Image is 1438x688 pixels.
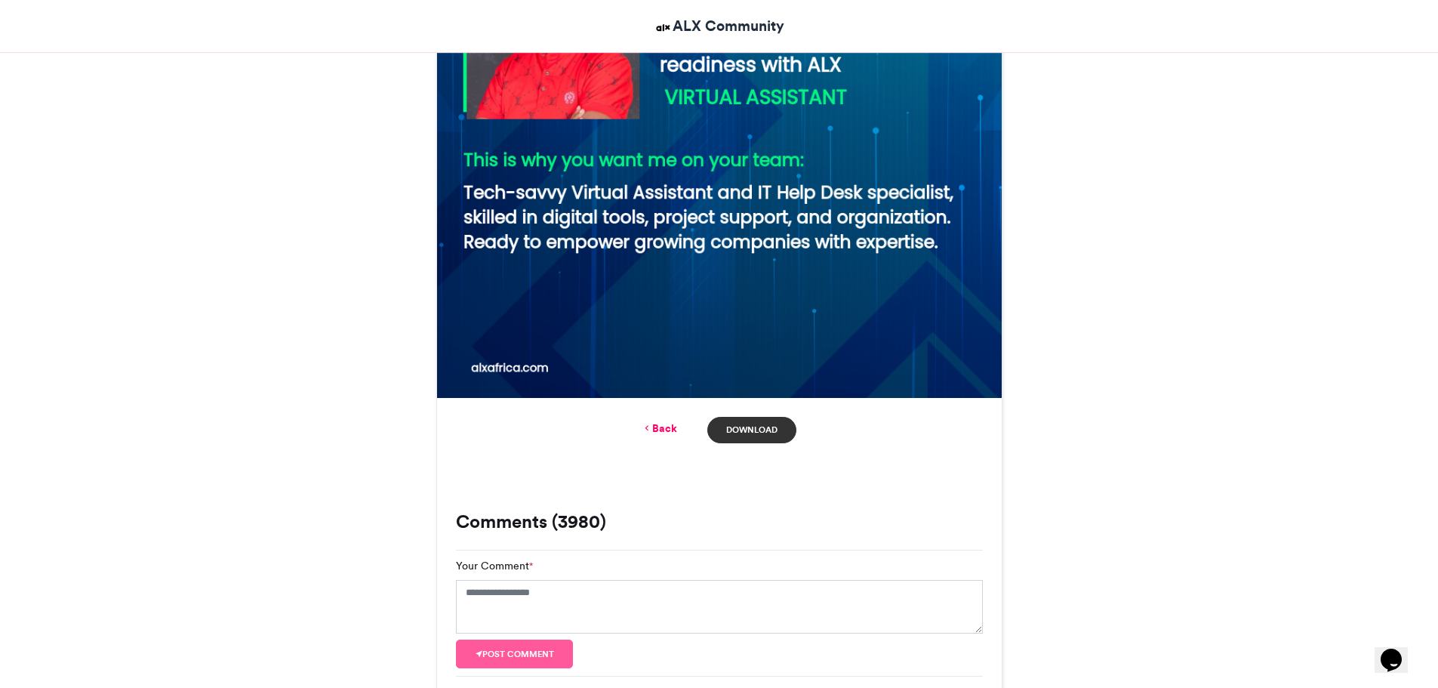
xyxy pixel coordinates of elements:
a: ALX Community [654,15,784,37]
a: Download [707,417,796,443]
img: ALX Community [654,18,673,37]
a: Back [642,421,677,437]
iframe: chat widget [1375,628,1423,673]
button: Post comment [456,640,574,668]
h3: Comments (3980) [456,513,983,531]
label: Your Comment [456,558,533,574]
